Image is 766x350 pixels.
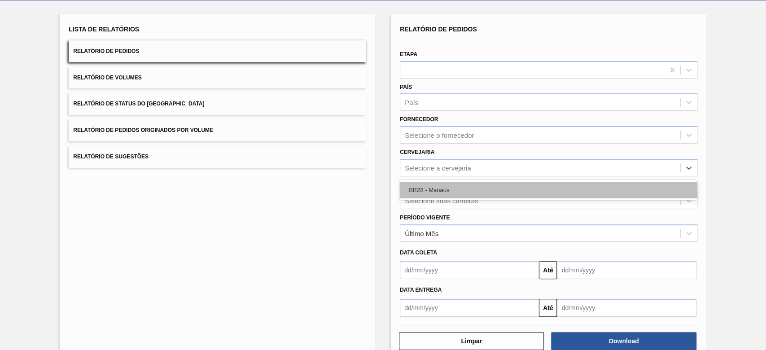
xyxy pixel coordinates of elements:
[400,299,539,317] input: dd/mm/yyyy
[405,99,418,106] div: País
[405,197,478,204] div: Selecione suas carteiras
[69,26,139,33] span: Lista de Relatórios
[400,214,450,221] label: Período Vigente
[69,119,366,141] button: Relatório de Pedidos Originados por Volume
[405,164,471,171] div: Selecione a cervejaria
[69,67,366,89] button: Relatório de Volumes
[73,48,139,54] span: Relatório de Pedidos
[73,74,141,81] span: Relatório de Volumes
[539,261,557,279] button: Até
[73,101,204,107] span: Relatório de Status do [GEOGRAPHIC_DATA]
[557,299,696,317] input: dd/mm/yyyy
[73,127,213,133] span: Relatório de Pedidos Originados por Volume
[557,261,696,279] input: dd/mm/yyyy
[405,131,474,139] div: Selecione o fornecedor
[400,287,442,293] span: Data entrega
[69,40,366,62] button: Relatório de Pedidos
[400,182,697,198] div: BR28 - Manaus
[400,149,434,155] label: Cervejaria
[399,332,544,350] button: Limpar
[400,51,417,57] label: Etapa
[400,249,437,256] span: Data coleta
[400,26,477,33] span: Relatório de Pedidos
[405,229,438,237] div: Último Mês
[69,146,366,168] button: Relatório de Sugestões
[400,84,412,90] label: País
[400,261,539,279] input: dd/mm/yyyy
[400,116,438,122] label: Fornecedor
[551,332,696,350] button: Download
[69,93,366,115] button: Relatório de Status do [GEOGRAPHIC_DATA]
[539,299,557,317] button: Até
[73,153,149,160] span: Relatório de Sugestões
